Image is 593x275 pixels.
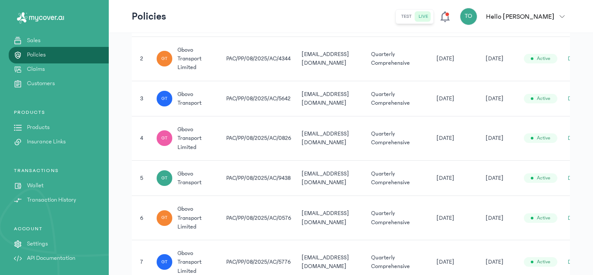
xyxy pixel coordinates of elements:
[140,135,143,141] span: 4
[302,171,349,186] span: [EMAIL_ADDRESS][DOMAIN_NAME]
[366,196,431,240] td: Quarterly Comprehensive
[568,174,585,182] button: Details
[568,94,585,103] button: Details
[537,215,550,222] span: Active
[178,205,216,231] span: gbovo transport limited
[486,11,554,22] p: Hello [PERSON_NAME]
[221,36,297,81] td: PAC/PP/08/2025/AC/4344
[157,254,172,270] div: GT
[157,51,172,66] div: GT
[537,135,550,142] span: Active
[366,116,431,161] td: Quarterly Comprehensive
[486,174,503,182] span: [DATE]
[27,239,48,248] p: Settings
[302,51,349,66] span: [EMAIL_ADDRESS][DOMAIN_NAME]
[221,196,297,240] td: PAC/PP/08/2025/AC/0576
[132,10,166,23] p: Policies
[302,210,349,225] span: [EMAIL_ADDRESS][DOMAIN_NAME]
[486,94,503,103] span: [DATE]
[27,181,44,190] p: Wallet
[436,54,454,63] span: [DATE]
[537,258,550,265] span: Active
[140,175,143,181] span: 5
[178,90,216,108] span: gbovo transport
[568,214,585,222] button: Details
[568,54,585,63] button: Details
[537,95,550,102] span: Active
[157,210,172,226] div: GT
[157,91,172,106] div: GT
[27,137,66,146] p: Insurance Links
[140,215,143,221] span: 6
[366,81,431,116] td: Quarterly Comprehensive
[460,8,570,25] button: TOHello [PERSON_NAME]
[302,131,349,146] span: [EMAIL_ADDRESS][DOMAIN_NAME]
[221,81,297,116] td: PAC/PP/08/2025/AC/5642
[27,254,75,263] p: API Documentation
[568,134,585,142] button: Details
[302,91,349,106] span: [EMAIL_ADDRESS][DOMAIN_NAME]
[486,258,503,266] span: [DATE]
[221,160,297,196] td: PAC/PP/08/2025/AC/9438
[157,130,172,146] div: GT
[302,255,349,269] span: [EMAIL_ADDRESS][DOMAIN_NAME]
[27,65,45,74] p: Claims
[27,195,76,205] p: Transaction History
[157,170,172,186] div: GT
[537,55,550,62] span: Active
[436,94,454,103] span: [DATE]
[178,46,216,72] span: gbovo transport limited
[366,160,431,196] td: Quarterly Comprehensive
[178,125,216,152] span: gbovo transport limited
[436,258,454,266] span: [DATE]
[460,8,477,25] div: TO
[140,96,143,102] span: 3
[221,116,297,161] td: PAC/PP/08/2025/AC/0826
[486,134,503,142] span: [DATE]
[366,36,431,81] td: Quarterly Comprehensive
[398,11,415,22] button: test
[27,36,40,45] p: Sales
[27,50,46,60] p: Policies
[178,169,216,187] span: gbovo transport
[436,174,454,182] span: [DATE]
[27,79,55,88] p: Customers
[568,258,585,266] button: Details
[436,214,454,222] span: [DATE]
[537,175,550,182] span: Active
[436,134,454,142] span: [DATE]
[486,54,503,63] span: [DATE]
[27,123,50,132] p: Products
[140,259,143,265] span: 7
[140,56,143,62] span: 2
[486,214,503,222] span: [DATE]
[415,11,432,22] button: live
